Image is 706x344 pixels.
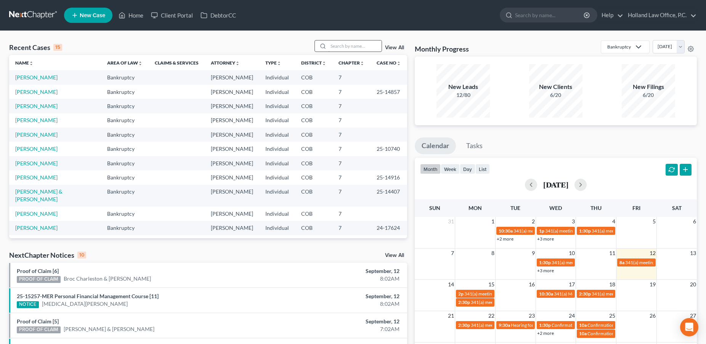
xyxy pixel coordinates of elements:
span: 341(a) meeting for [PERSON_NAME] & [PERSON_NAME] [545,228,659,234]
a: View All [385,253,404,258]
span: 341(a) meeting for [PERSON_NAME] & [PERSON_NAME] [464,291,578,297]
a: DebtorCC [197,8,240,22]
span: 18 [608,280,616,289]
td: 7 [332,156,371,170]
div: 12/80 [436,91,490,99]
span: New Case [80,13,105,18]
td: Individual [259,235,295,249]
span: 31 [447,217,455,226]
a: +2 more [497,236,513,242]
a: +2 more [537,330,554,336]
td: COB [295,113,332,128]
a: Proof of Claim [5] [17,318,59,325]
td: [PERSON_NAME] [205,128,259,142]
td: 7 [332,221,371,235]
a: +3 more [537,236,554,242]
span: 27 [689,311,697,320]
a: Chapterunfold_more [339,60,364,66]
td: 7 [332,170,371,184]
td: Bankruptcy [101,128,149,142]
td: Individual [259,207,295,221]
span: Mon [469,205,482,211]
i: unfold_more [322,61,326,66]
td: [PERSON_NAME] [205,221,259,235]
td: 7 [332,70,371,84]
a: [PERSON_NAME] [15,131,58,138]
a: [PERSON_NAME] [15,89,58,95]
td: Bankruptcy [101,99,149,113]
div: New Filings [622,82,675,91]
td: [PERSON_NAME] [205,99,259,113]
span: 341(a) Meeting for [PERSON_NAME] [554,291,628,297]
td: 7 [332,85,371,99]
td: 7 [332,185,371,207]
span: Tue [510,205,520,211]
span: 341(a) meeting for [PERSON_NAME] [592,228,665,234]
button: list [475,164,490,174]
a: Typeunfold_more [265,60,281,66]
div: Open Intercom Messenger [680,318,698,336]
span: 22 [488,311,495,320]
span: 7 [450,249,455,258]
td: COB [295,185,332,207]
td: [PERSON_NAME] [205,235,259,249]
i: unfold_more [29,61,34,66]
td: Bankruptcy [101,185,149,207]
span: 11 [608,249,616,258]
div: Recent Cases [9,43,62,52]
td: [PERSON_NAME] [205,170,259,184]
span: 341(a) meeting for [PERSON_NAME] [625,260,699,265]
td: [PERSON_NAME] [205,207,259,221]
span: 341(a) meeting for [PERSON_NAME] [592,291,665,297]
span: 1:30p [539,260,551,265]
span: 9:30a [499,322,510,328]
span: 3 [571,217,576,226]
span: 10a [579,322,587,328]
span: 341(a) meeting for [PERSON_NAME] & [PERSON_NAME] [513,228,627,234]
td: Individual [259,70,295,84]
a: Proof of Claim [6] [17,268,59,274]
input: Search by name... [328,40,382,52]
span: 6 [692,217,697,226]
span: Hearing for [PERSON_NAME] [511,322,570,328]
span: 13 [689,249,697,258]
span: 2:30p [458,322,470,328]
button: week [441,164,460,174]
span: 1p [539,228,544,234]
div: NextChapter Notices [9,250,86,260]
a: Help [598,8,623,22]
td: Individual [259,99,295,113]
a: Nameunfold_more [15,60,34,66]
td: 7 [332,142,371,156]
td: Bankruptcy [101,113,149,128]
span: 14 [447,280,455,289]
div: New Leads [436,82,490,91]
td: Bankruptcy [101,221,149,235]
td: Bankruptcy [101,85,149,99]
span: Wed [549,205,562,211]
span: Confirmation hearing for Broc Charleston second case & [PERSON_NAME] [552,322,700,328]
span: 5 [652,217,656,226]
a: Holland Law Office, P.C. [624,8,696,22]
span: 23 [528,311,536,320]
a: Calendar [415,137,456,154]
span: 4 [611,217,616,226]
div: PROOF OF CLAIM [17,276,61,283]
span: 341(a) meeting for [PERSON_NAME] [471,322,544,328]
td: COB [295,235,332,249]
i: unfold_more [396,61,401,66]
span: 19 [649,280,656,289]
div: 10 [77,252,86,258]
div: NOTICE [17,301,39,308]
a: [PERSON_NAME] [15,224,58,231]
a: [PERSON_NAME] & [PERSON_NAME] [15,188,63,202]
a: Districtunfold_more [301,60,326,66]
td: 24-17624 [371,221,407,235]
div: 6/20 [529,91,582,99]
span: 16 [528,280,536,289]
a: [PERSON_NAME] & [PERSON_NAME] [64,325,154,333]
div: PROOF OF CLAIM [17,326,61,333]
h2: [DATE] [543,181,568,189]
td: 7 [332,99,371,113]
td: [PERSON_NAME] [205,113,259,128]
